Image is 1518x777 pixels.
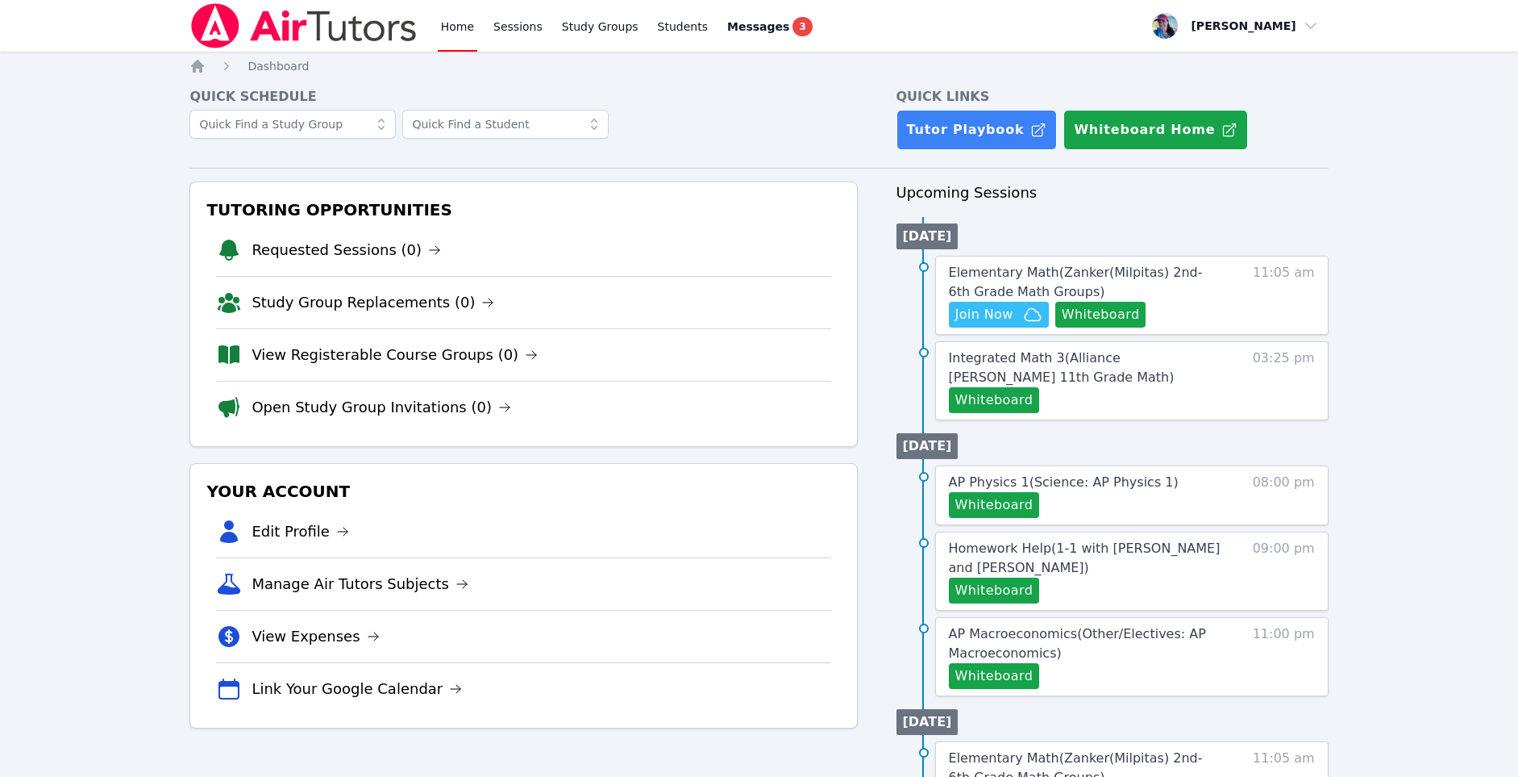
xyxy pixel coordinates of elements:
a: Link Your Google Calendar [252,678,462,700]
span: AP Macroeconomics ( Other/Electives: AP Macroeconomics ) [949,626,1206,661]
h3: Your Account [203,477,843,506]
button: Whiteboard [949,663,1040,689]
a: Dashboard [247,58,309,74]
span: Homework Help ( 1-1 with [PERSON_NAME] and [PERSON_NAME] ) [949,541,1221,575]
button: Whiteboard [949,578,1040,604]
a: Homework Help(1-1 with [PERSON_NAME] and [PERSON_NAME]) [949,539,1224,578]
h3: Tutoring Opportunities [203,195,843,224]
li: [DATE] [896,223,959,249]
span: Messages [727,19,789,35]
span: Integrated Math 3 ( Alliance [PERSON_NAME] 11th Grade Math ) [949,350,1175,385]
a: Tutor Playbook [896,110,1058,150]
button: Whiteboard Home [1063,110,1248,150]
img: Air Tutors [189,3,418,48]
a: Study Group Replacements (0) [252,291,494,314]
span: AP Physics 1 ( Science: AP Physics 1 ) [949,474,1179,490]
button: Whiteboard [1055,302,1146,328]
input: Quick Find a Student [402,110,609,139]
a: View Expenses [252,625,379,648]
button: Whiteboard [949,387,1040,413]
nav: Breadcrumb [189,58,1328,74]
a: Edit Profile [252,520,349,543]
h4: Quick Schedule [189,87,857,107]
a: Requested Sessions (0) [252,239,441,261]
span: 08:00 pm [1253,473,1315,518]
a: AP Physics 1(Science: AP Physics 1) [949,473,1179,492]
span: Join Now [955,305,1013,324]
button: Whiteboard [949,492,1040,518]
a: Manage Air Tutors Subjects [252,573,468,595]
a: View Registerable Course Groups (0) [252,344,538,366]
a: Open Study Group Invitations (0) [252,396,511,419]
span: 03:25 pm [1253,349,1315,413]
a: Integrated Math 3(Alliance [PERSON_NAME] 11th Grade Math) [949,349,1224,387]
button: Join Now [949,302,1049,328]
span: 11:00 pm [1253,625,1315,689]
span: 11:05 am [1253,263,1315,328]
li: [DATE] [896,433,959,459]
h4: Quick Links [896,87,1329,107]
span: Elementary Math ( Zanker(Milpitas) 2nd-6th Grade Math Groups ) [949,265,1203,299]
a: AP Macroeconomics(Other/Electives: AP Macroeconomics) [949,625,1224,663]
h3: Upcoming Sessions [896,182,1329,204]
input: Quick Find a Study Group [189,110,396,139]
a: Elementary Math(Zanker(Milpitas) 2nd-6th Grade Math Groups) [949,263,1224,302]
span: 09:00 pm [1253,539,1315,604]
li: [DATE] [896,709,959,735]
span: Dashboard [247,60,309,73]
span: 3 [792,17,812,36]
